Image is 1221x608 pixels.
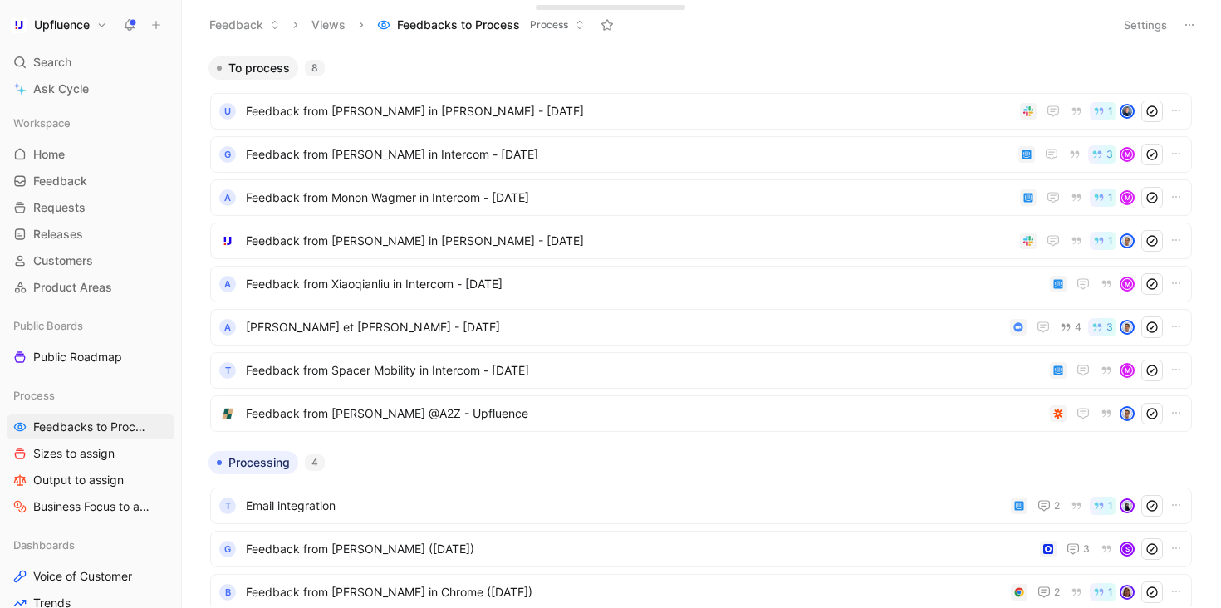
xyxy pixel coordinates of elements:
[1088,318,1116,336] button: 3
[33,52,71,72] span: Search
[210,266,1192,302] a: AFeedback from Xiaoqianliu in Intercom - [DATE]M
[7,383,174,408] div: Process
[219,498,236,514] div: T
[1108,106,1113,116] span: 1
[33,253,93,269] span: Customers
[305,60,325,76] div: 8
[202,56,1200,438] div: To process8
[7,110,174,135] div: Workspace
[219,189,236,206] div: A
[228,60,290,76] span: To process
[1108,236,1113,246] span: 1
[1121,192,1133,203] div: M
[397,17,520,33] span: Feedbacks to Process
[7,169,174,194] a: Feedback
[7,142,174,167] a: Home
[208,56,298,80] button: To process
[7,532,174,557] div: Dashboards
[1121,365,1133,376] div: M
[13,115,71,131] span: Workspace
[7,383,174,519] div: ProcessFeedbacks to ProcessSizes to assignOutput to assignBusiness Focus to assign
[246,274,1043,294] span: Feedback from Xiaoqianliu in Intercom - [DATE]
[7,50,174,75] div: Search
[33,445,115,462] span: Sizes to assign
[7,275,174,300] a: Product Areas
[33,226,83,243] span: Releases
[1121,149,1133,160] div: M
[7,313,174,370] div: Public BoardsPublic Roadmap
[219,146,236,163] div: G
[219,541,236,557] div: G
[219,276,236,292] div: A
[1106,322,1113,332] span: 3
[1090,497,1116,515] button: 1
[246,145,1012,164] span: Feedback from [PERSON_NAME] in Intercom - [DATE]
[219,103,236,120] div: U
[1121,321,1133,333] img: avatar
[7,248,174,273] a: Customers
[1106,150,1113,159] span: 3
[33,279,112,296] span: Product Areas
[530,17,568,33] span: Process
[1088,145,1116,164] button: 3
[228,454,290,471] span: Processing
[219,319,236,336] div: A
[33,79,89,99] span: Ask Cycle
[1121,235,1133,247] img: avatar
[1057,318,1085,336] button: 4
[7,222,174,247] a: Releases
[246,360,1043,380] span: Feedback from Spacer Mobility in Intercom - [DATE]
[210,136,1192,173] a: GFeedback from [PERSON_NAME] in Intercom - [DATE]3M
[1121,586,1133,598] img: avatar
[7,313,174,338] div: Public Boards
[33,146,65,163] span: Home
[7,564,174,589] a: Voice of Customer
[33,199,86,216] span: Requests
[1034,582,1063,602] button: 2
[1090,232,1116,250] button: 1
[246,101,1013,121] span: Feedback from [PERSON_NAME] in [PERSON_NAME] - [DATE]
[1034,496,1063,516] button: 2
[1054,587,1060,597] span: 2
[7,345,174,370] a: Public Roadmap
[7,13,111,37] button: UpfluenceUpfluence
[33,349,122,365] span: Public Roadmap
[1121,500,1133,512] img: avatar
[34,17,90,32] h1: Upfluence
[210,352,1192,389] a: tFeedback from Spacer Mobility in Intercom - [DATE]M
[210,309,1192,346] a: A[PERSON_NAME] et [PERSON_NAME] - [DATE]43avatar
[13,537,75,553] span: Dashboards
[219,362,236,379] div: t
[1090,583,1116,601] button: 1
[1108,193,1113,203] span: 1
[246,539,1033,559] span: Feedback from [PERSON_NAME] ([DATE])
[1075,322,1081,332] span: 4
[1116,13,1174,37] button: Settings
[1090,189,1116,207] button: 1
[210,179,1192,216] a: AFeedback from Monon Wagmer in Intercom - [DATE]1M
[246,317,1003,337] span: [PERSON_NAME] et [PERSON_NAME] - [DATE]
[7,414,174,439] a: Feedbacks to Process
[304,12,353,37] button: Views
[210,223,1192,259] a: logoFeedback from [PERSON_NAME] in [PERSON_NAME] - [DATE]1avatar
[33,568,132,585] span: Voice of Customer
[1083,544,1090,554] span: 3
[210,93,1192,130] a: UFeedback from [PERSON_NAME] in [PERSON_NAME] - [DATE]1avatar
[13,387,55,404] span: Process
[1121,278,1133,290] div: M
[1108,501,1113,511] span: 1
[305,454,325,471] div: 4
[370,12,592,37] button: Feedbacks to ProcessProcess
[33,173,87,189] span: Feedback
[219,405,236,422] img: logo
[1121,105,1133,117] img: avatar
[1121,543,1133,555] div: S
[210,395,1192,432] a: logoFeedback from [PERSON_NAME] @A2Z - Upfluenceavatar
[246,582,1004,602] span: Feedback from [PERSON_NAME] in Chrome ([DATE])
[1054,501,1060,511] span: 2
[246,496,1004,516] span: Email integration
[208,451,298,474] button: Processing
[7,76,174,101] a: Ask Cycle
[33,419,151,435] span: Feedbacks to Process
[210,531,1192,567] a: GFeedback from [PERSON_NAME] ([DATE])3S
